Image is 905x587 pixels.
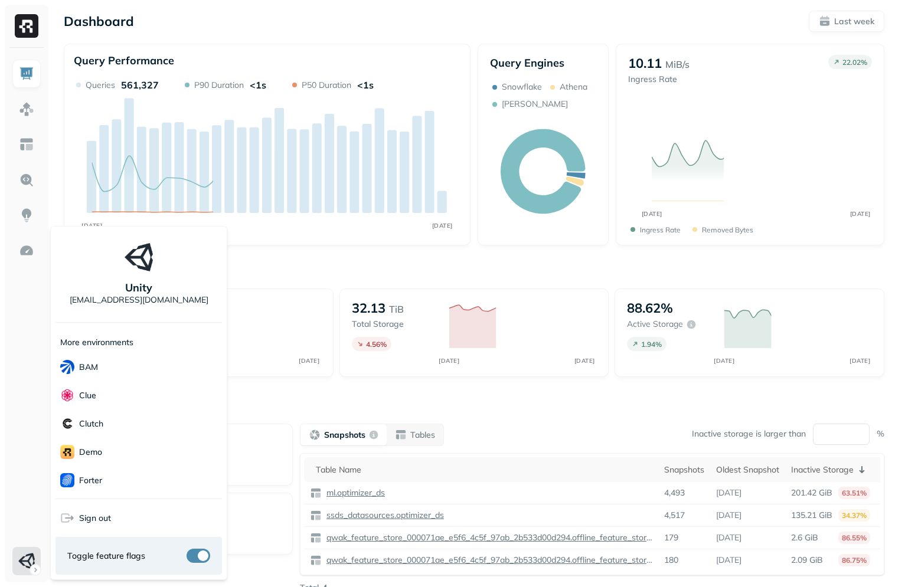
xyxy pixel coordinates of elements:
p: More environments [60,337,133,348]
img: Forter [60,473,74,487]
img: demo [60,445,74,459]
span: Toggle feature flags [67,550,145,562]
p: Clutch [79,418,103,429]
img: Unity [125,243,153,271]
img: BAM [60,360,74,374]
p: Unity [125,281,152,294]
p: Clue [79,390,96,401]
img: Clue [60,388,74,402]
span: Sign out [79,513,111,524]
p: BAM [79,362,98,373]
img: Clutch [60,417,74,431]
p: Forter [79,475,102,486]
p: demo [79,447,102,458]
p: [EMAIL_ADDRESS][DOMAIN_NAME] [70,294,208,306]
